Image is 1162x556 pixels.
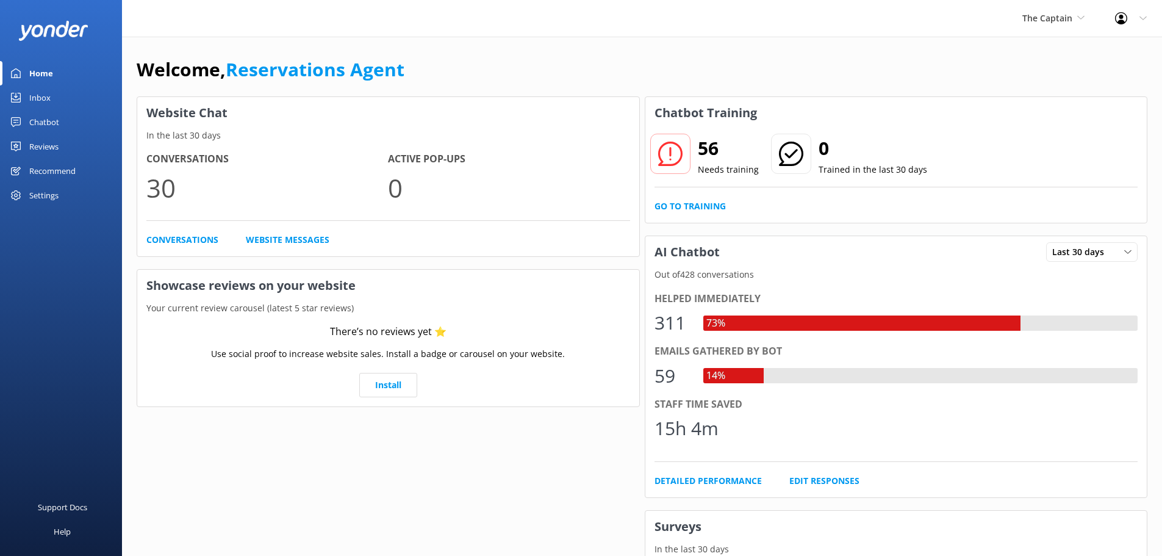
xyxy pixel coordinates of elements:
h1: Welcome, [137,55,404,84]
div: Helped immediately [655,291,1138,307]
div: Support Docs [38,495,87,519]
p: 0 [388,167,629,208]
p: Needs training [698,163,759,176]
a: Edit Responses [789,474,859,488]
div: There’s no reviews yet ⭐ [330,324,447,340]
div: 14% [703,368,728,384]
div: 311 [655,308,691,338]
h3: Surveys [645,511,1147,543]
div: Help [54,519,71,544]
h4: Active Pop-ups [388,151,629,167]
p: In the last 30 days [645,543,1147,556]
div: Home [29,61,53,85]
div: Emails gathered by bot [655,344,1138,359]
a: Install [359,373,417,397]
a: Reservations Agent [226,57,404,82]
h3: Showcase reviews on your website [137,270,639,301]
div: Staff time saved [655,397,1138,413]
h2: 0 [819,134,927,163]
div: Reviews [29,134,59,159]
h4: Conversations [146,151,388,167]
p: Use social proof to increase website sales. Install a badge or carousel on your website. [211,347,565,361]
p: Trained in the last 30 days [819,163,927,176]
img: yonder-white-logo.png [18,21,88,41]
h3: AI Chatbot [645,236,729,268]
div: Inbox [29,85,51,110]
div: Chatbot [29,110,59,134]
div: 15h 4m [655,414,719,443]
h3: Website Chat [137,97,639,129]
p: Out of 428 conversations [645,268,1147,281]
h3: Chatbot Training [645,97,766,129]
div: 59 [655,361,691,391]
a: Detailed Performance [655,474,762,488]
a: Website Messages [246,233,329,247]
a: Conversations [146,233,218,247]
span: Last 30 days [1052,245,1111,259]
p: In the last 30 days [137,129,639,142]
h2: 56 [698,134,759,163]
div: Settings [29,183,59,208]
div: 73% [703,316,728,331]
a: Go to Training [655,200,726,213]
div: Recommend [29,159,76,183]
p: 30 [146,167,388,208]
p: Your current review carousel (latest 5 star reviews) [137,301,639,315]
span: The Captain [1022,12,1072,24]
